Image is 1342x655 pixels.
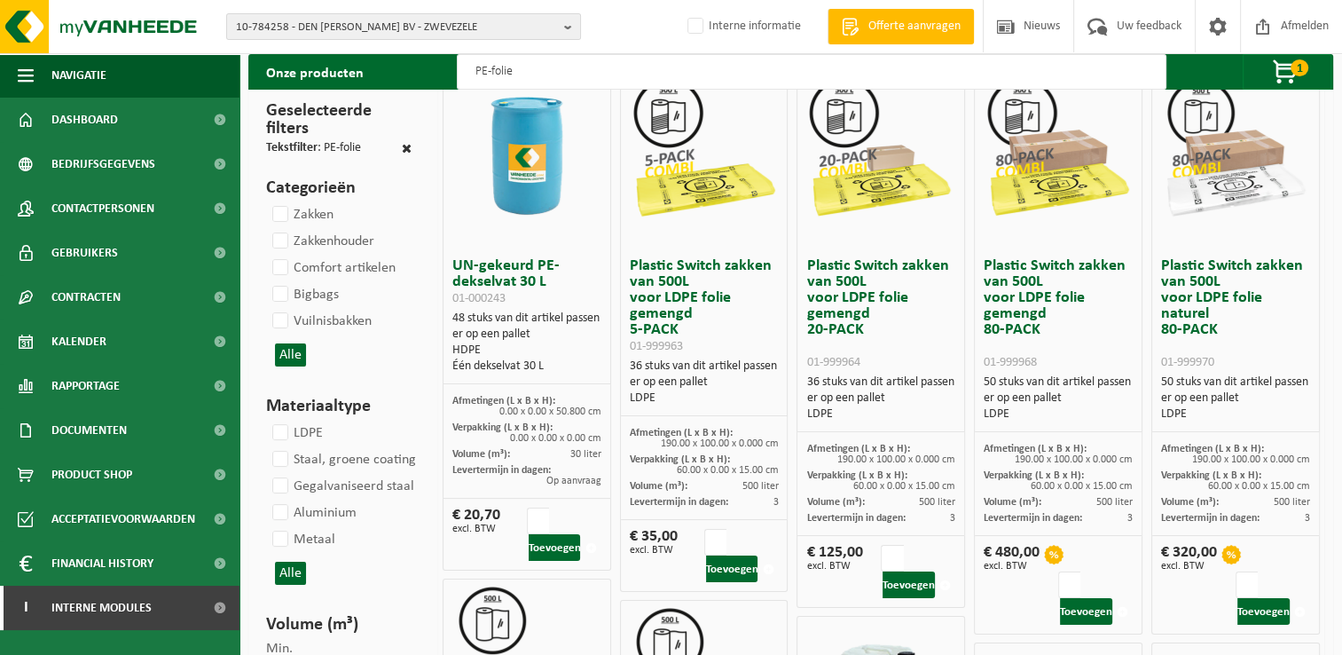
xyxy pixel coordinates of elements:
h3: Categorieën [266,175,412,201]
div: 50 stuks van dit artikel passen er op een pallet [984,375,1133,422]
button: 10-784258 - DEN [PERSON_NAME] BV - ZWEVEZELE [226,13,581,40]
span: Volume (m³): [1161,497,1219,508]
label: LDPE [269,420,323,446]
label: Gegalvaniseerd staal [269,473,414,500]
span: Verpakking (L x B x H): [630,454,730,465]
button: 1 [1243,54,1331,90]
input: 1 [527,508,549,534]
span: 01-999968 [984,356,1037,369]
span: Rapportage [51,364,120,408]
span: Acceptatievoorwaarden [51,497,195,541]
span: 500 liter [1274,497,1310,508]
input: Zoeken [457,54,1166,90]
span: 01-000243 [452,292,506,305]
span: Kalender [51,320,106,364]
span: 500 liter [742,481,778,492]
img: 01-999970 [1160,72,1311,223]
div: 36 stuks van dit artikel passen er op een pallet [630,359,779,406]
span: Offerte aanvragen [864,18,965,36]
span: excl. BTW [1161,561,1217,572]
span: Volume (m³): [806,497,864,508]
span: Navigatie [51,53,106,98]
span: 500 liter [919,497,955,508]
label: Staal, groene coating [269,446,416,473]
span: excl. BTW [452,524,500,534]
span: 500 liter [1096,497,1133,508]
span: Op aanvraag [546,476,601,486]
h3: Volume (m³) [266,612,412,638]
label: Bigbags [269,281,339,308]
div: € 320,00 [1161,545,1217,572]
h2: Onze producten [248,54,381,90]
span: 60.00 x 0.00 x 15.00 cm [853,481,955,492]
span: 60.00 x 0.00 x 15.00 cm [676,465,778,476]
span: Volume (m³): [984,497,1041,508]
span: Contracten [51,275,121,320]
div: 50 stuks van dit artikel passen er op een pallet [1161,375,1310,422]
button: Toevoegen [706,556,758,582]
span: Tekstfilter [266,141,318,154]
span: Volume (m³): [630,481,687,492]
div: : PE-folie [266,142,361,157]
div: LDPE [984,406,1133,422]
span: Gebruikers [51,231,118,275]
span: Afmetingen (L x B x H): [630,428,733,438]
span: Afmetingen (L x B x H): [1161,444,1264,454]
button: Toevoegen [883,572,935,598]
span: Afmetingen (L x B x H): [452,396,555,406]
a: Offerte aanvragen [828,9,974,44]
div: € 125,00 [806,545,862,572]
span: 01-999963 [630,340,683,353]
span: 3 [773,497,778,508]
span: excl. BTW [630,545,678,556]
span: Afmetingen (L x B x H): [984,444,1087,454]
span: Bedrijfsgegevens [51,142,155,186]
span: 01-999964 [806,356,859,369]
img: 01-999968 [983,72,1134,223]
span: excl. BTW [984,561,1040,572]
span: 3 [1127,513,1133,524]
span: Levertermijn in dagen: [984,513,1082,524]
span: Dashboard [51,98,118,142]
h3: Plastic Switch zakken van 500L voor LDPE folie gemengd 80-PACK [984,258,1133,370]
button: Toevoegen [1237,598,1290,625]
span: Levertermijn in dagen: [1161,513,1260,524]
span: 0.00 x 0.00 x 50.800 cm [499,406,601,417]
span: Volume (m³): [452,449,510,460]
button: Toevoegen [1060,598,1112,625]
span: Afmetingen (L x B x H): [806,444,909,454]
button: Alle [275,343,306,367]
span: 190.00 x 100.00 x 0.000 cm [1192,454,1310,465]
img: 01-999964 [805,72,956,223]
input: 1 [1236,572,1258,598]
div: LDPE [806,406,955,422]
span: 0.00 x 0.00 x 0.00 cm [510,433,601,444]
input: 1 [704,529,726,556]
span: Interne modules [51,586,152,630]
label: Zakkenhouder [269,228,374,255]
h3: Plastic Switch zakken van 500L voor LDPE folie naturel 80-PACK [1161,258,1310,370]
span: excl. BTW [806,561,862,572]
h3: Plastic Switch zakken van 500L voor LDPE folie gemengd 20-PACK [806,258,955,370]
span: 190.00 x 100.00 x 0.000 cm [660,438,778,449]
span: Levertermijn in dagen: [630,497,728,508]
span: 3 [1305,513,1310,524]
div: € 480,00 [984,545,1040,572]
div: LDPE [630,391,779,406]
h3: UN-gekeurd PE-dekselvat 30 L [452,258,601,306]
h3: Plastic Switch zakken van 500L voor LDPE folie gemengd 5-PACK [630,258,779,354]
span: Levertermijn in dagen: [806,513,905,524]
img: 01-000243 [451,72,602,223]
div: HDPE [452,343,601,359]
span: Financial History [51,541,153,586]
span: Verpakking (L x B x H): [452,422,553,433]
span: I [18,586,34,630]
span: 190.00 x 100.00 x 0.000 cm [1015,454,1133,465]
input: 1 [881,545,903,572]
div: LDPE [1161,406,1310,422]
span: 01-999970 [1161,356,1214,369]
span: Documenten [51,408,127,453]
img: 01-999963 [629,72,780,223]
button: Alle [275,562,306,585]
span: Levertermijn in dagen: [452,465,551,476]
